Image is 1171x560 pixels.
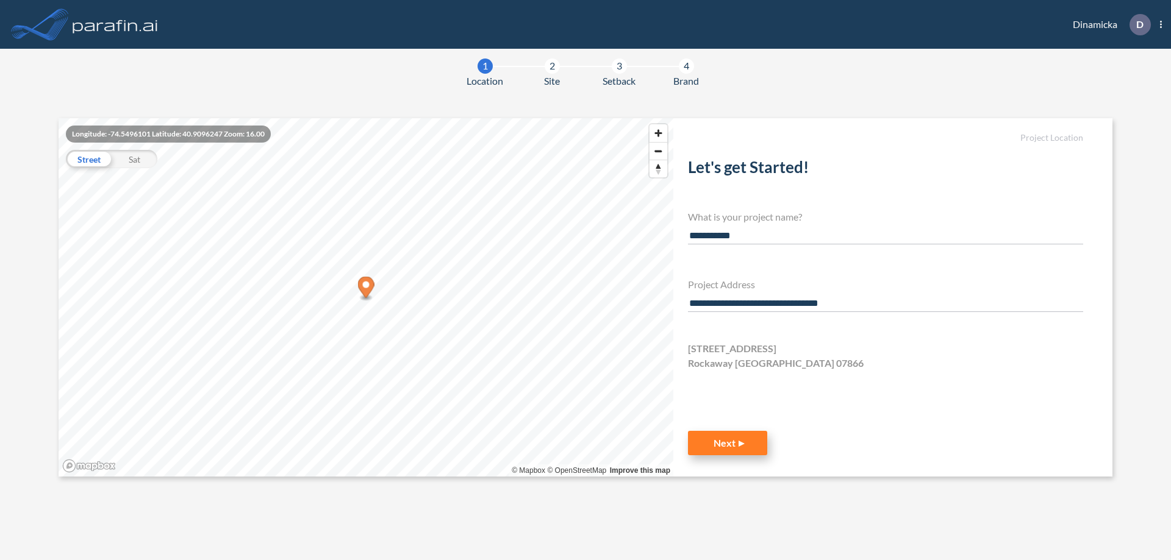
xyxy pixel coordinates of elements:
[612,58,627,74] div: 3
[603,74,636,88] span: Setback
[358,277,374,302] div: Map marker
[650,124,667,142] button: Zoom in
[688,133,1083,143] h5: Project Location
[688,278,1083,290] h4: Project Address
[59,118,673,477] canvas: Map
[610,466,670,475] a: Improve this map
[66,150,112,168] div: Street
[688,158,1083,182] h2: Let's get Started!
[650,142,667,160] button: Zoom out
[679,58,694,74] div: 4
[673,74,699,88] span: Brand
[467,74,503,88] span: Location
[688,211,1083,222] h4: What is your project name?
[1136,19,1144,30] p: D
[112,150,157,168] div: Sat
[650,160,667,177] button: Reset bearing to north
[688,356,864,370] span: Rockaway [GEOGRAPHIC_DATA] 07866
[62,459,116,473] a: Mapbox homepage
[66,126,271,143] div: Longitude: -74.5496101 Latitude: 40.9096247 Zoom: 16.00
[70,12,160,37] img: logo
[688,341,776,356] span: [STREET_ADDRESS]
[478,58,493,74] div: 1
[650,143,667,160] span: Zoom out
[688,431,767,455] button: Next
[512,466,545,475] a: Mapbox
[547,466,606,475] a: OpenStreetMap
[1055,14,1162,35] div: Dinamicka
[545,58,560,74] div: 2
[544,74,560,88] span: Site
